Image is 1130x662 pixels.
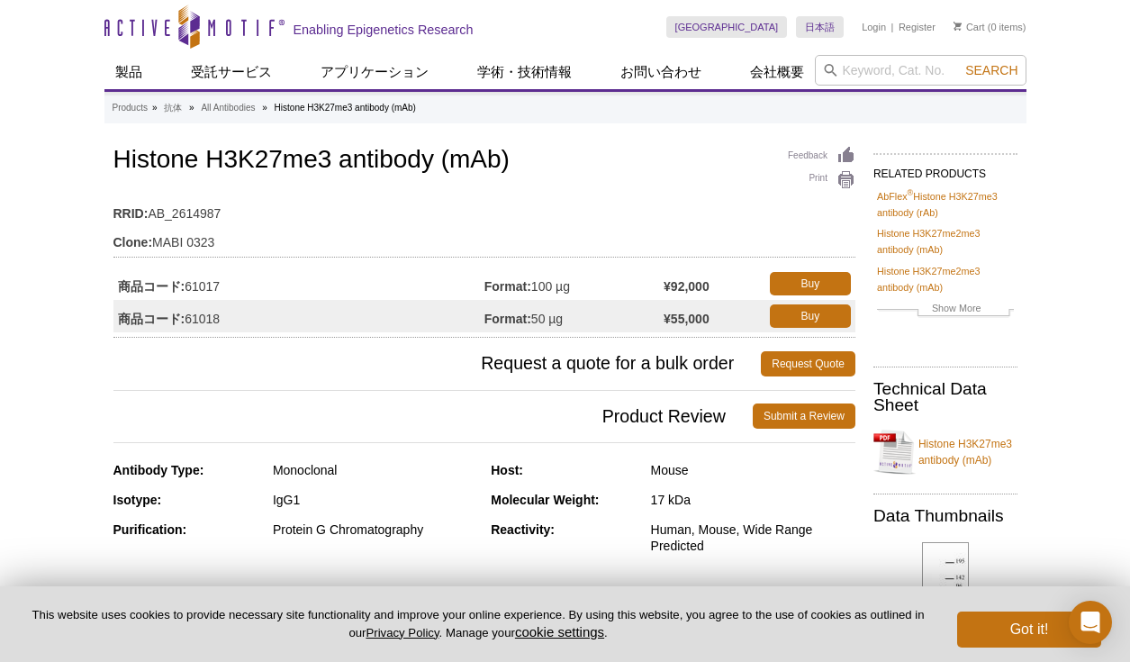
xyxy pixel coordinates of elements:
a: Print [788,170,855,190]
a: Privacy Policy [366,626,438,639]
a: Buy [770,304,851,328]
a: Histone H3K27me2me3 antibody (mAb) [877,225,1014,258]
a: 日本語 [796,16,844,38]
sup: ® [908,188,914,197]
p: This website uses cookies to provide necessary site functionality and improve your online experie... [29,607,927,641]
a: Feedback [788,146,855,166]
li: (0 items) [954,16,1026,38]
a: Cart [954,21,985,33]
a: Show More [877,300,1014,321]
td: 61017 [113,268,484,300]
div: Open Intercom Messenger [1069,601,1112,644]
a: Login [862,21,886,33]
strong: 商品コード: [118,278,185,295]
h1: Histone H3K27me3 antibody (mAb) [113,146,855,177]
a: 抗体 [164,100,182,116]
button: Got it! [957,612,1101,648]
strong: Clone: [113,234,153,250]
li: | [891,16,894,38]
div: IgG1 [273,492,477,508]
span: Request a quote for a bulk order [113,351,762,376]
li: » [152,103,158,113]
h2: Technical Data Sheet [873,381,1017,413]
a: Histone H3K27me3 antibody (mAb) [873,425,1017,479]
li: » [189,103,194,113]
img: Your Cart [954,22,962,31]
a: Register [899,21,936,33]
strong: Isotype: [113,493,162,507]
a: 学術・技術情報 [466,55,583,89]
strong: Format: [484,278,531,295]
li: Histone H3K27me3 antibody (mAb) [275,103,416,113]
div: 17 kDa [651,492,855,508]
a: Histone H3K27me2me3 antibody (mAb) [877,263,1014,295]
h2: RELATED PRODUCTS [873,153,1017,186]
td: 50 µg [484,300,664,332]
strong: Purification: [113,522,187,537]
input: Keyword, Cat. No. [815,55,1026,86]
span: Search [965,63,1017,77]
h2: Data Thumbnails [873,508,1017,524]
a: 会社概要 [739,55,815,89]
strong: Molecular Weight: [491,493,599,507]
button: Search [960,62,1023,78]
span: Product Review [113,404,753,429]
a: Buy [770,272,851,295]
a: AbFlex®Histone H3K27me3 antibody (rAb) [877,188,1014,221]
a: 製品 [104,55,153,89]
div: Mouse [651,462,855,478]
button: cookie settings [515,624,604,639]
h2: Enabling Epigenetics Research [294,22,474,38]
a: [GEOGRAPHIC_DATA] [666,16,788,38]
a: Request Quote [761,351,855,376]
td: AB_2614987 [113,195,855,223]
a: アプリケーション [310,55,439,89]
div: Monoclonal [273,462,477,478]
strong: 商品コード: [118,311,185,327]
strong: ¥55,000 [664,311,710,327]
strong: Host: [491,463,523,477]
strong: ¥92,000 [664,278,710,295]
li: » [262,103,267,113]
strong: RRID: [113,205,149,222]
td: 61018 [113,300,484,332]
a: 受託サービス [180,55,283,89]
a: Products [113,100,148,116]
strong: Antibody Type: [113,463,204,477]
a: お問い合わせ [610,55,712,89]
td: 100 µg [484,268,664,300]
strong: Reactivity: [491,522,555,537]
div: Protein G Chromatography [273,521,477,538]
a: All Antibodies [201,100,255,116]
td: MABI 0323 [113,223,855,252]
strong: Format: [484,311,531,327]
a: Submit a Review [753,404,855,429]
div: Human, Mouse, Wide Range Predicted [651,521,855,554]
